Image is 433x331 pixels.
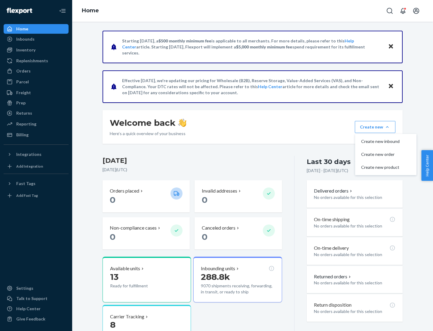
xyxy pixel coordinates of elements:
[16,36,35,42] div: Inbounds
[122,38,382,56] p: Starting [DATE], a is applicable to all merchants. For more details, please refer to this article...
[314,194,395,200] p: No orders available for this selection
[16,79,29,85] div: Parcel
[16,68,31,74] div: Orders
[4,150,69,159] button: Integrations
[314,223,395,229] p: No orders available for this selection
[4,98,69,108] a: Prep
[356,148,415,161] button: Create new order
[314,308,395,314] p: No orders available for this selection
[314,273,352,280] button: Returned orders
[314,252,395,258] p: No orders available for this selection
[202,195,207,205] span: 0
[110,117,186,128] h1: Welcome back
[4,77,69,87] a: Parcel
[122,78,382,96] p: Effective [DATE], we're updating our pricing for Wholesale (B2B), Reserve Storage, Value-Added Se...
[356,135,415,148] button: Create new inbound
[193,257,282,302] button: Inbounding units288.8k9070 shipments receiving, forwarding, in transit, or ready to ship
[110,272,118,282] span: 13
[314,187,353,194] button: Delivered orders
[202,187,237,194] p: Invalid addresses
[4,119,69,129] a: Reporting
[307,168,348,174] p: [DATE] - [DATE] ( UTC )
[103,167,282,173] p: [DATE] ( UTC )
[16,47,35,53] div: Inventory
[314,245,349,252] p: On-time delivery
[387,42,395,51] button: Close
[356,161,415,174] button: Create new product
[158,38,211,43] span: $500 monthly minimum fee
[16,151,41,157] div: Integrations
[110,265,140,272] p: Available units
[4,66,69,76] a: Orders
[4,179,69,188] button: Fast Tags
[201,283,274,295] p: 9070 shipments receiving, forwarding, in transit, or ready to ship
[16,100,26,106] div: Prep
[16,316,45,322] div: Give Feedback
[16,193,38,198] div: Add Fast Tag
[110,224,157,231] p: Non-compliance cases
[77,2,104,20] ol: breadcrumbs
[110,313,144,320] p: Carrier Tracking
[397,5,409,17] button: Open notifications
[103,257,191,302] button: Available units13Ready for fulfillment
[4,24,69,34] a: Home
[384,5,396,17] button: Open Search Box
[16,285,33,291] div: Settings
[16,132,29,138] div: Billing
[4,88,69,97] a: Freight
[103,180,190,212] button: Orders placed 0
[4,34,69,44] a: Inbounds
[4,304,69,314] a: Help Center
[202,224,235,231] p: Canceled orders
[16,26,28,32] div: Home
[314,302,352,308] p: Return disposition
[4,56,69,66] a: Replenishments
[361,165,400,169] span: Create new product
[387,82,395,91] button: Close
[110,283,166,289] p: Ready for fulfillment
[16,164,43,169] div: Add Integration
[7,8,32,14] img: Flexport logo
[16,110,32,116] div: Returns
[258,84,282,89] a: Help Center
[361,152,400,156] span: Create new order
[16,306,41,312] div: Help Center
[16,121,36,127] div: Reporting
[178,119,186,127] img: hand-wave emoji
[4,45,69,55] a: Inventory
[82,7,99,14] a: Home
[16,90,31,96] div: Freight
[4,314,69,324] button: Give Feedback
[314,280,395,286] p: No orders available for this selection
[16,181,35,187] div: Fast Tags
[355,121,395,133] button: Create newCreate new inboundCreate new orderCreate new product
[4,130,69,140] a: Billing
[103,217,190,249] button: Non-compliance cases 0
[314,216,350,223] p: On-time shipping
[4,283,69,293] a: Settings
[202,232,207,242] span: 0
[4,108,69,118] a: Returns
[103,156,282,165] h3: [DATE]
[201,272,230,282] span: 288.8k
[410,5,422,17] button: Open account menu
[4,162,69,171] a: Add Integration
[110,187,139,194] p: Orders placed
[16,58,48,64] div: Replenishments
[195,180,282,212] button: Invalid addresses 0
[4,294,69,303] a: Talk to Support
[110,131,186,137] p: Here’s a quick overview of your business
[195,217,282,249] button: Canceled orders 0
[236,44,292,49] span: $5,000 monthly minimum fee
[361,139,400,144] span: Create new inbound
[421,150,433,181] button: Help Center
[110,195,115,205] span: 0
[110,320,115,330] span: 8
[201,265,235,272] p: Inbounding units
[110,232,115,242] span: 0
[4,191,69,200] a: Add Fast Tag
[307,157,351,166] div: Last 30 days
[57,5,69,17] button: Close Navigation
